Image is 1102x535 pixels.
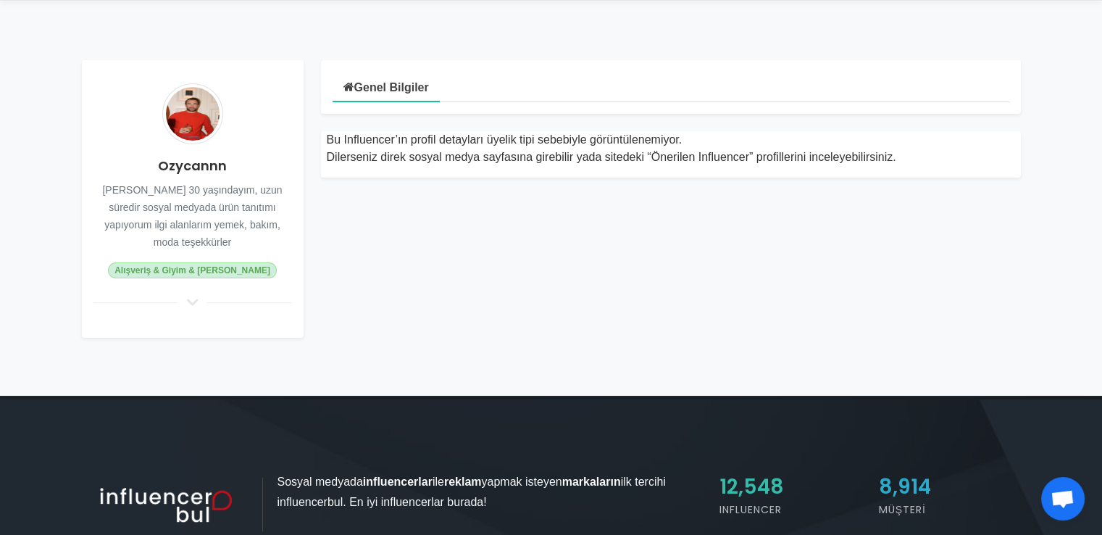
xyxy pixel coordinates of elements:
img: influencer_light.png [82,478,263,531]
p: Sosyal medyada ile yapmak isteyen ilk tercihi influencerbul. En iyi influencerlar burada! [82,472,702,511]
h4: Ozycannn [93,156,292,175]
strong: influencerlar [363,476,433,488]
span: Alışveriş & Giyim & [PERSON_NAME] [108,262,276,278]
div: Bu Influencer’ın profil detayları üyelik tipi sebebiyle görüntülenemiyor. Dilerseniz direk sosyal... [327,131,1015,166]
strong: markaların [562,476,621,488]
strong: reklam [444,476,482,488]
img: Avatar [162,83,223,144]
a: Genel Bilgiler [333,70,440,102]
h5: Müşteri [879,502,1021,518]
span: 8,914 [879,473,931,501]
h5: Influencer [719,502,861,518]
span: 12,548 [719,473,784,501]
small: [PERSON_NAME] 30 yaşındayım, uzun süredir sosyal medyada ürün tanıtımı yapıyorum ilgi alanlarım y... [102,184,282,248]
div: Açık sohbet [1041,477,1085,521]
